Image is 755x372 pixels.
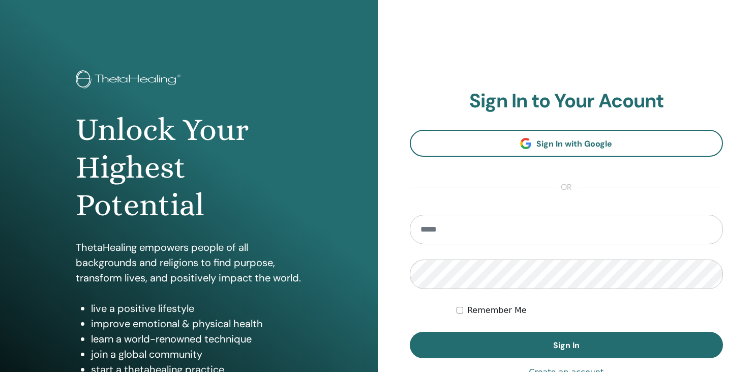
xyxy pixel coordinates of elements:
label: Remember Me [467,304,527,317]
li: learn a world-renowned technique [91,331,302,347]
span: Sign In with Google [536,138,612,149]
span: or [556,181,577,193]
p: ThetaHealing empowers people of all backgrounds and religions to find purpose, transform lives, a... [76,240,302,285]
span: Sign In [553,340,580,351]
div: Keep me authenticated indefinitely or until I manually logout [457,304,723,317]
li: join a global community [91,347,302,362]
a: Sign In with Google [410,130,723,157]
li: improve emotional & physical health [91,316,302,331]
h1: Unlock Your Highest Potential [76,111,302,224]
li: live a positive lifestyle [91,301,302,316]
button: Sign In [410,332,723,358]
h2: Sign In to Your Acount [410,90,723,113]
